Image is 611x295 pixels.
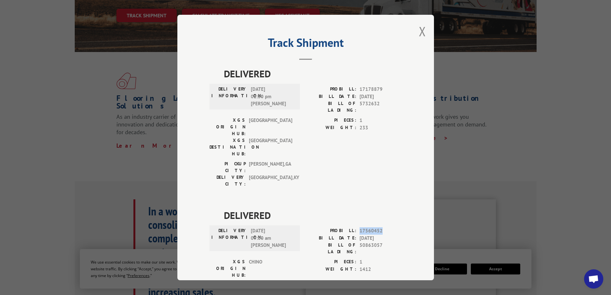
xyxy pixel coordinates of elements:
[306,124,356,132] label: WEIGHT:
[249,174,292,187] span: [GEOGRAPHIC_DATA] , KY
[360,258,402,266] span: 1
[251,86,294,108] span: [DATE] 02:30 pm [PERSON_NAME]
[249,117,292,137] span: [GEOGRAPHIC_DATA]
[360,117,402,124] span: 1
[360,86,402,93] span: 17178879
[306,242,356,255] label: BILL OF LADING:
[584,269,603,289] div: Open chat
[360,227,402,235] span: 17560452
[306,117,356,124] label: PIECES:
[209,174,246,187] label: DELIVERY CITY:
[360,235,402,242] span: [DATE]
[306,235,356,242] label: BILL DATE:
[360,242,402,255] span: 50863057
[360,266,402,273] span: 1412
[249,137,292,157] span: [GEOGRAPHIC_DATA]
[306,100,356,114] label: BILL OF LADING:
[224,66,402,81] span: DELIVERED
[360,100,402,114] span: 5732632
[224,208,402,222] span: DELIVERED
[209,258,246,279] label: XGS ORIGIN HUB:
[419,23,426,40] button: Close modal
[306,266,356,273] label: WEIGHT:
[209,161,246,174] label: PICKUP CITY:
[249,161,292,174] span: [PERSON_NAME] , GA
[209,38,402,50] h2: Track Shipment
[249,258,292,279] span: CHINO
[306,93,356,100] label: BILL DATE:
[251,227,294,249] span: [DATE] 09:00 am [PERSON_NAME]
[360,93,402,100] span: [DATE]
[360,124,402,132] span: 233
[209,137,246,157] label: XGS DESTINATION HUB:
[306,227,356,235] label: PROBILL:
[211,227,248,249] label: DELIVERY INFORMATION:
[306,86,356,93] label: PROBILL:
[211,86,248,108] label: DELIVERY INFORMATION:
[306,258,356,266] label: PIECES:
[209,117,246,137] label: XGS ORIGIN HUB:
